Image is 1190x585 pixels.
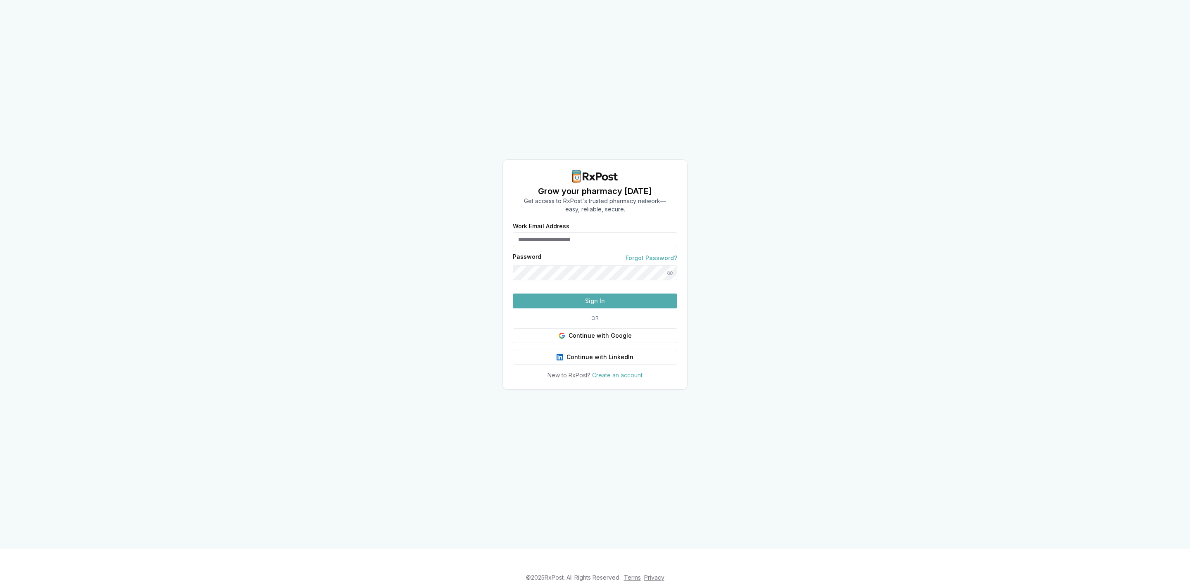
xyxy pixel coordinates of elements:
a: Privacy [644,574,664,581]
button: Continue with Google [513,328,677,343]
button: Show password [662,265,677,280]
span: OR [588,315,602,322]
button: Continue with LinkedIn [513,350,677,365]
span: New to RxPost? [547,372,590,379]
label: Password [513,254,541,262]
p: Get access to RxPost's trusted pharmacy network— easy, reliable, secure. [524,197,666,213]
img: Google [559,332,565,339]
img: LinkedIn [557,354,563,360]
label: Work Email Address [513,223,677,229]
a: Forgot Password? [626,254,677,262]
a: Terms [624,574,641,581]
button: Sign In [513,294,677,308]
a: Create an account [592,372,643,379]
img: RxPost Logo [569,170,621,183]
h1: Grow your pharmacy [DATE] [524,185,666,197]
